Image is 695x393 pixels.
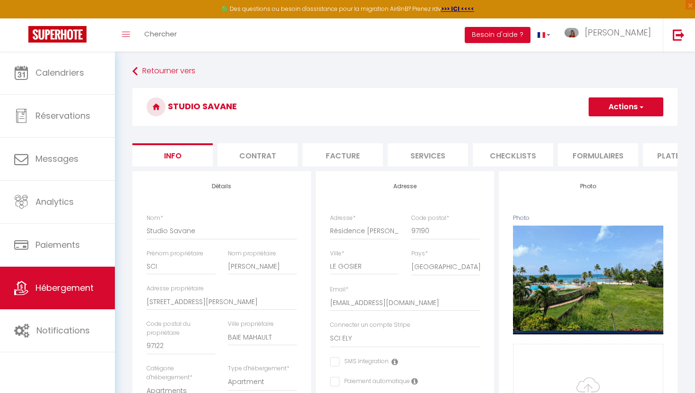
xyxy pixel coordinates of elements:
[441,5,474,13] a: >>> ICI <<<<
[35,67,84,79] span: Calendriers
[147,284,204,293] label: Adresse propriétaire
[228,320,274,329] label: Ville propriétaire
[217,143,298,166] li: Contrat
[585,26,651,38] span: [PERSON_NAME]
[35,110,90,122] span: Réservations
[147,214,163,223] label: Nom
[132,63,678,80] a: Retourner vers
[330,285,348,294] label: Email
[303,143,383,166] li: Facture
[35,196,74,208] span: Analytics
[411,214,449,223] label: Code postal
[36,324,90,336] span: Notifications
[35,239,80,251] span: Paiements
[673,29,685,41] img: logout
[330,214,356,223] label: Adresse
[330,321,410,330] label: Connecter un compte Stripe
[35,282,94,294] span: Hébergement
[147,364,216,382] label: Catégorie d'hébergement
[228,249,276,258] label: Nom propriétaire
[147,320,216,338] label: Code postal du propriétaire
[513,214,530,223] label: Photo
[465,27,530,43] button: Besoin d'aide ?
[228,364,289,373] label: Type d'hébergement
[589,97,663,116] button: Actions
[147,249,203,258] label: Prénom propriétaire
[144,29,177,39] span: Chercher
[137,18,184,52] a: Chercher
[339,377,410,387] label: Paiement automatique
[132,143,213,166] li: Info
[132,88,678,126] h3: Studio Savane
[558,143,638,166] li: Formulaires
[557,18,663,52] a: ... [PERSON_NAME]
[147,183,297,190] h4: Détails
[330,249,344,258] label: Ville
[565,28,579,37] img: ...
[473,143,553,166] li: Checklists
[411,249,428,258] label: Pays
[28,26,87,43] img: Super Booking
[388,143,468,166] li: Services
[35,153,78,165] span: Messages
[513,183,663,190] h4: Photo
[330,183,480,190] h4: Adresse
